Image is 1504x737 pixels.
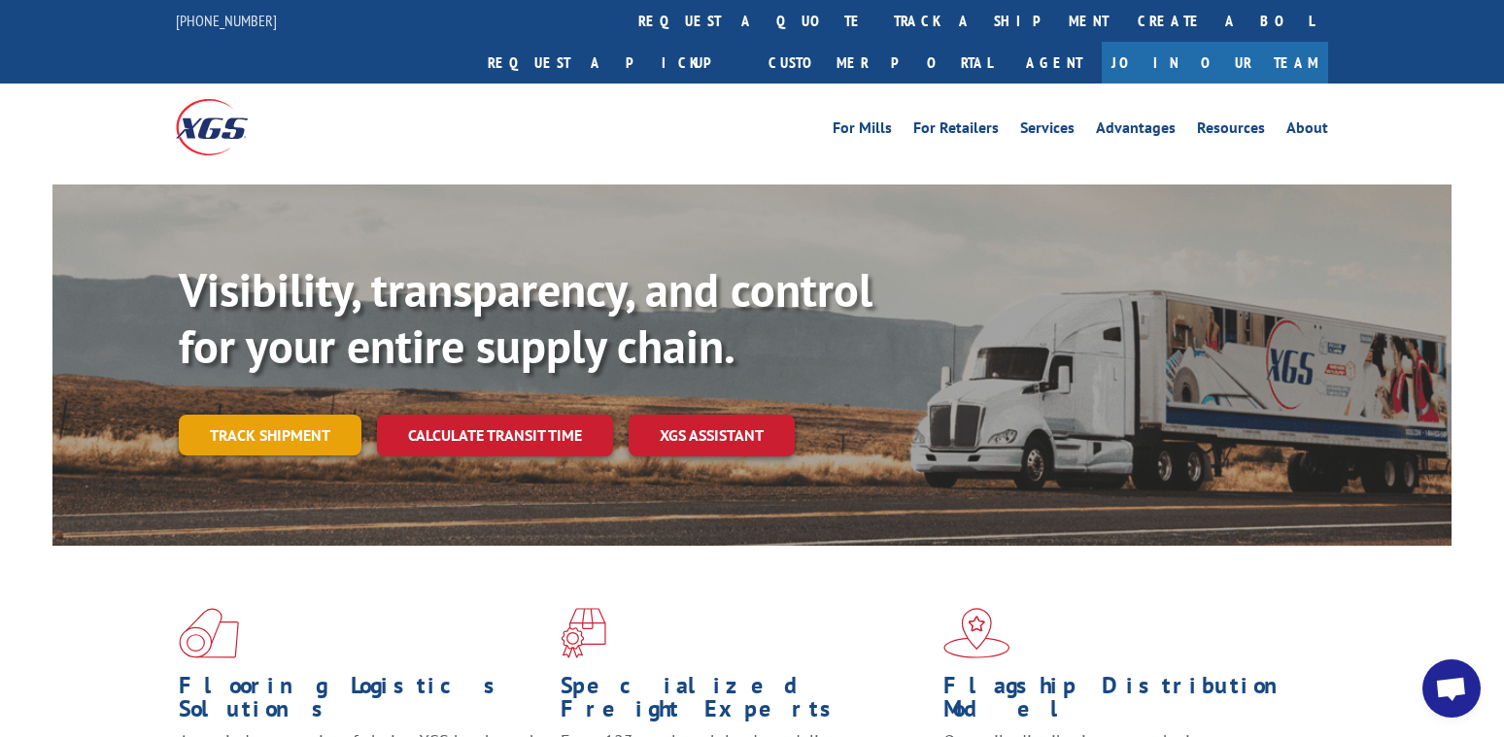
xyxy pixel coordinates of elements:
[913,120,999,142] a: For Retailers
[377,415,613,456] a: Calculate transit time
[1197,120,1265,142] a: Resources
[176,11,277,30] a: [PHONE_NUMBER]
[1286,120,1328,142] a: About
[561,608,606,658] img: xgs-icon-focused-on-flooring-red
[1020,120,1075,142] a: Services
[1102,42,1328,84] a: Join Our Team
[943,608,1010,658] img: xgs-icon-flagship-distribution-model-red
[833,120,892,142] a: For Mills
[473,42,754,84] a: Request a pickup
[1096,120,1176,142] a: Advantages
[629,415,795,456] a: XGS ASSISTANT
[754,42,1007,84] a: Customer Portal
[943,674,1311,730] h1: Flagship Distribution Model
[561,674,928,730] h1: Specialized Freight Experts
[179,415,361,455] a: Track shipment
[179,608,239,658] img: xgs-icon-total-supply-chain-intelligence-red
[1007,42,1102,84] a: Agent
[179,674,546,730] h1: Flooring Logistics Solutions
[179,259,872,376] b: Visibility, transparency, and control for your entire supply chain.
[1422,659,1481,718] div: Open chat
